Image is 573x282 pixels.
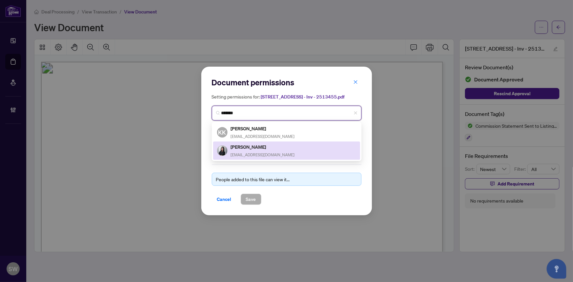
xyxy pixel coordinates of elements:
button: Cancel [212,194,237,205]
img: search_icon [216,111,220,115]
span: [EMAIL_ADDRESS][DOMAIN_NAME] [231,134,295,139]
span: [STREET_ADDRESS] - Inv - 2513455.pdf [261,94,345,100]
h5: [PERSON_NAME] [231,143,295,151]
span: [EMAIL_ADDRESS][DOMAIN_NAME] [231,152,295,157]
h5: [PERSON_NAME] [231,125,295,132]
button: Save [241,194,261,205]
h5: Setting permissions for: [212,93,362,100]
button: Open asap [547,259,566,279]
h2: Document permissions [212,77,362,88]
span: KK [218,128,226,137]
span: Cancel [217,194,231,205]
img: Profile Icon [217,146,227,156]
span: close [354,111,358,115]
div: People added to this file can view it... [216,176,357,183]
span: close [353,80,358,84]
